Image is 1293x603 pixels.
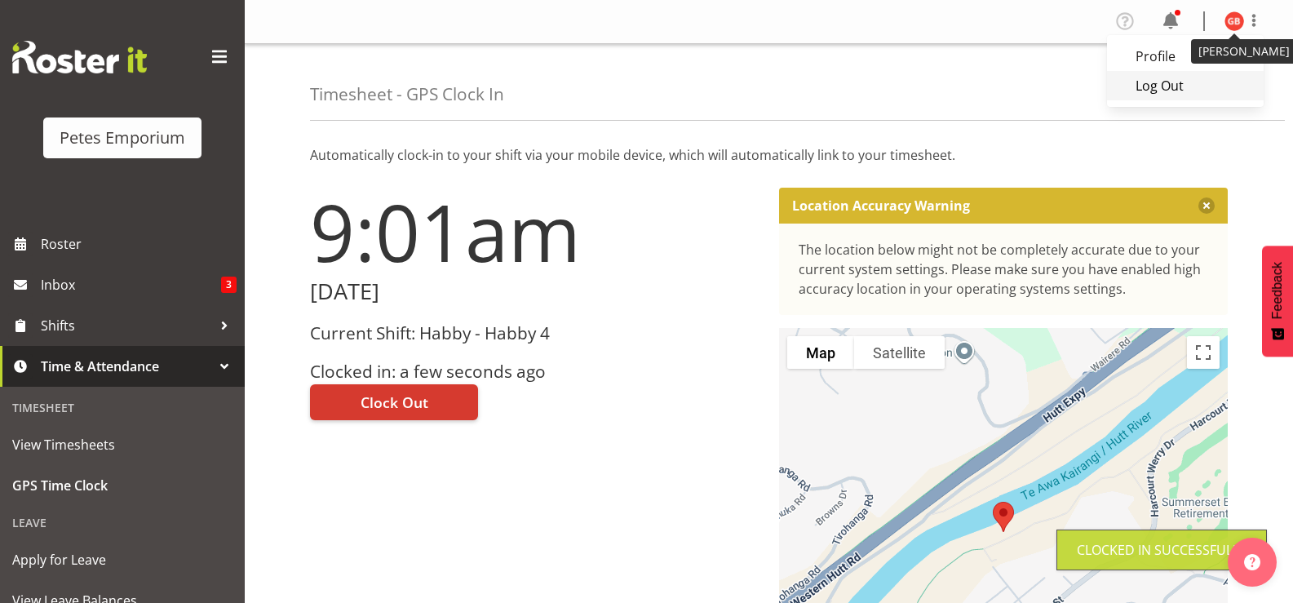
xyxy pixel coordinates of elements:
[799,240,1209,299] div: The location below might not be completely accurate due to your current system settings. Please m...
[12,473,232,498] span: GPS Time Clock
[310,145,1228,165] p: Automatically clock-in to your shift via your mobile device, which will automatically link to you...
[310,384,478,420] button: Clock Out
[1077,540,1247,560] div: Clocked in Successfully
[221,277,237,293] span: 3
[41,273,221,297] span: Inbox
[12,432,232,457] span: View Timesheets
[361,392,428,413] span: Clock Out
[310,85,504,104] h4: Timesheet - GPS Clock In
[60,126,185,150] div: Petes Emporium
[41,313,212,338] span: Shifts
[1224,11,1244,31] img: gillian-byford11184.jpg
[854,336,945,369] button: Show satellite imagery
[1107,42,1264,71] a: Profile
[1270,262,1285,319] span: Feedback
[310,362,759,381] h3: Clocked in: a few seconds ago
[1262,246,1293,357] button: Feedback - Show survey
[792,197,970,214] p: Location Accuracy Warning
[310,188,759,276] h1: 9:01am
[41,232,237,256] span: Roster
[310,324,759,343] h3: Current Shift: Habby - Habby 4
[4,465,241,506] a: GPS Time Clock
[41,354,212,379] span: Time & Attendance
[1187,336,1220,369] button: Toggle fullscreen view
[1107,71,1264,100] a: Log Out
[1244,554,1260,570] img: help-xxl-2.png
[4,424,241,465] a: View Timesheets
[4,539,241,580] a: Apply for Leave
[4,506,241,539] div: Leave
[12,548,232,572] span: Apply for Leave
[1198,197,1215,214] button: Close message
[12,41,147,73] img: Rosterit website logo
[310,279,759,304] h2: [DATE]
[787,336,854,369] button: Show street map
[4,391,241,424] div: Timesheet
